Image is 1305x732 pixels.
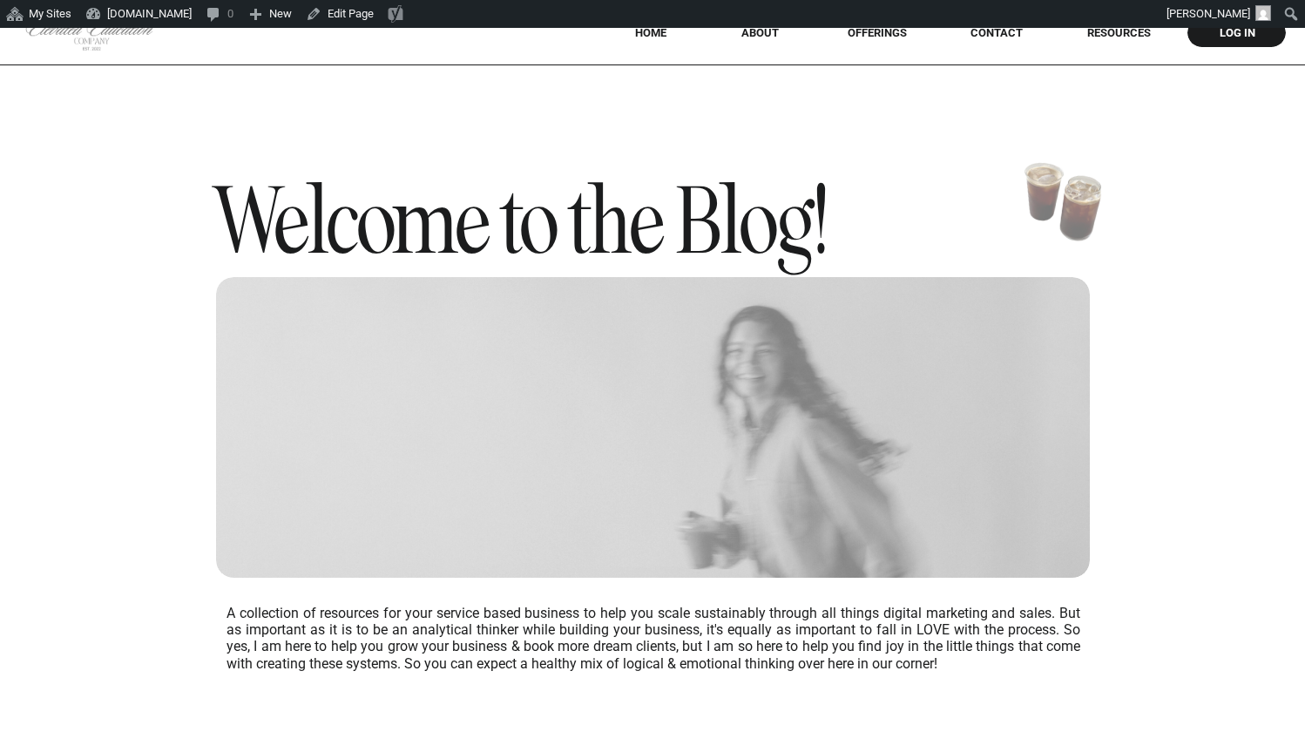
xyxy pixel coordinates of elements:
[958,26,1035,39] a: Contact
[822,26,931,39] a: offerings
[1063,26,1174,39] a: RESOURCES
[227,605,1080,674] h3: A collection of resources for your service based business to help you scale sustainably through a...
[216,180,881,277] h1: Welcome to the Blog!
[729,26,791,39] a: About
[1203,26,1271,39] a: log in
[612,26,689,39] a: HOME
[1166,7,1250,20] span: [PERSON_NAME]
